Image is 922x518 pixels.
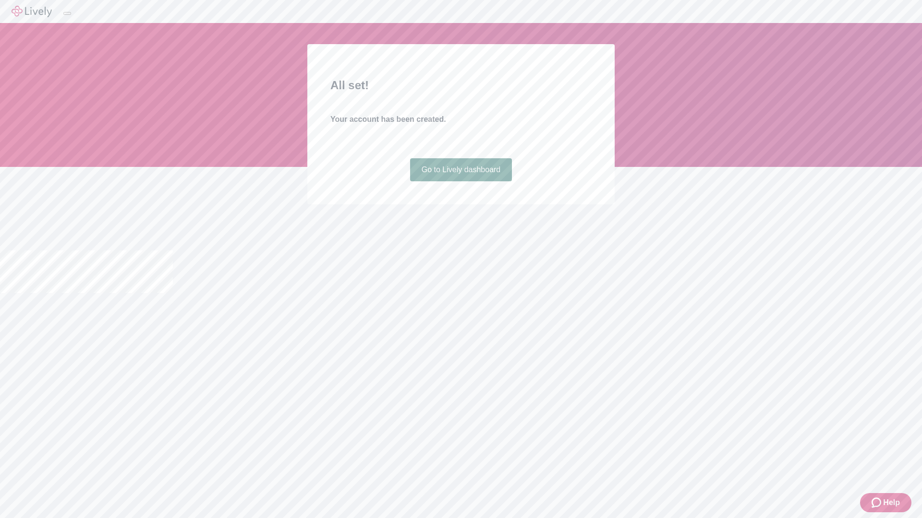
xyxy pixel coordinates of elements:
[860,493,911,512] button: Zendesk support iconHelp
[330,77,592,94] h2: All set!
[410,158,512,181] a: Go to Lively dashboard
[330,114,592,125] h4: Your account has been created.
[883,497,900,508] span: Help
[63,12,71,15] button: Log out
[872,497,883,508] svg: Zendesk support icon
[12,6,52,17] img: Lively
